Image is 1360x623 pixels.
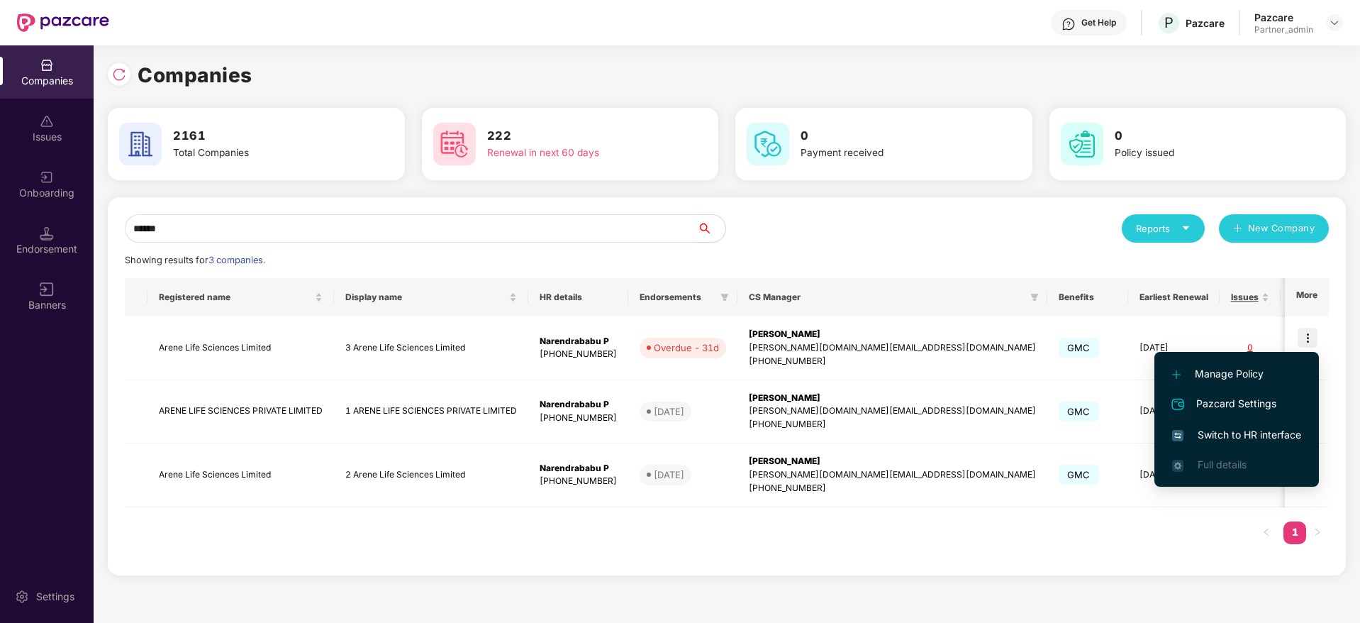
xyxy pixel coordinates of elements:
[1059,465,1099,485] span: GMC
[334,380,528,444] td: 1 ARENE LIFE SCIENCES PRIVATE LIMITED
[1172,430,1183,441] img: svg+xml;base64,PHN2ZyB4bWxucz0iaHR0cDovL3d3dy53My5vcmcvMjAwMC9zdmciIHdpZHRoPSIxNiIgaGVpZ2h0PSIxNi...
[640,292,715,303] span: Endorsements
[138,60,252,91] h1: Companies
[1329,17,1340,28] img: svg+xml;base64,PHN2ZyBpZD0iRHJvcGRvd24tMzJ4MzIiIHhtbG5zPSJodHRwOi8vd3d3LnczLm9yZy8yMDAwL3N2ZyIgd2...
[119,123,162,165] img: svg+xml;base64,PHN2ZyB4bWxucz0iaHR0cDovL3d3dy53My5vcmcvMjAwMC9zdmciIHdpZHRoPSI2MCIgaGVpZ2h0PSI2MC...
[1061,123,1103,165] img: svg+xml;base64,PHN2ZyB4bWxucz0iaHR0cDovL3d3dy53My5vcmcvMjAwMC9zdmciIHdpZHRoPSI2MCIgaGVpZ2h0PSI2MC...
[1172,366,1301,382] span: Manage Policy
[1255,522,1278,544] button: left
[696,214,726,243] button: search
[1255,522,1278,544] li: Previous Page
[528,278,628,316] th: HR details
[1220,278,1281,316] th: Issues
[147,380,334,444] td: ARENE LIFE SCIENCES PRIVATE LIMITED
[1313,528,1322,536] span: right
[1248,221,1315,236] span: New Company
[1283,522,1306,544] li: 1
[1059,402,1099,421] span: GMC
[1115,127,1293,145] h3: 0
[433,123,476,165] img: svg+xml;base64,PHN2ZyB4bWxucz0iaHR0cDovL3d3dy53My5vcmcvMjAwMC9zdmciIHdpZHRoPSI2MCIgaGVpZ2h0PSI2MC...
[1027,289,1042,306] span: filter
[696,223,725,234] span: search
[125,255,265,265] span: Showing results for
[40,170,54,184] img: svg+xml;base64,PHN2ZyB3aWR0aD0iMjAiIGhlaWdodD0iMjAiIHZpZXdCb3g9IjAgMCAyMCAyMCIgZmlsbD0ibm9uZSIgeG...
[1030,293,1039,302] span: filter
[540,475,617,488] div: [PHONE_NUMBER]
[1172,396,1301,413] span: Pazcard Settings
[208,255,265,265] span: 3 companies.
[1128,443,1220,507] td: [DATE]
[1081,17,1116,28] div: Get Help
[749,292,1025,303] span: CS Manager
[1254,11,1313,24] div: Pazcare
[112,67,126,82] img: svg+xml;base64,PHN2ZyBpZD0iUmVsb2FkLTMyeDMyIiB4bWxucz0iaHR0cDovL3d3dy53My5vcmcvMjAwMC9zdmciIHdpZH...
[1181,224,1191,233] span: caret-down
[334,316,528,380] td: 3 Arene Life Sciences Limited
[147,443,334,507] td: Arene Life Sciences Limited
[1219,214,1329,243] button: plusNew Company
[1285,278,1329,316] th: More
[749,418,1036,431] div: [PHONE_NUMBER]
[1231,341,1269,355] div: 0
[749,404,1036,418] div: [PERSON_NAME][DOMAIN_NAME][EMAIL_ADDRESS][DOMAIN_NAME]
[654,468,684,482] div: [DATE]
[147,278,334,316] th: Registered name
[540,335,617,348] div: Narendrababu P
[1128,380,1220,444] td: [DATE]
[540,348,617,361] div: [PHONE_NUMBER]
[1231,292,1259,303] span: Issues
[40,114,54,128] img: svg+xml;base64,PHN2ZyBpZD0iSXNzdWVzX2Rpc2FibGVkIiB4bWxucz0iaHR0cDovL3d3dy53My5vcmcvMjAwMC9zdmciIH...
[1186,16,1225,30] div: Pazcare
[1128,316,1220,380] td: [DATE]
[1169,396,1186,413] img: svg+xml;base64,PHN2ZyB4bWxucz0iaHR0cDovL3d3dy53My5vcmcvMjAwMC9zdmciIHdpZHRoPSIyNCIgaGVpZ2h0PSIyNC...
[173,127,352,145] h3: 2161
[749,341,1036,355] div: [PERSON_NAME][DOMAIN_NAME][EMAIL_ADDRESS][DOMAIN_NAME]
[1262,528,1271,536] span: left
[334,443,528,507] td: 2 Arene Life Sciences Limited
[334,278,528,316] th: Display name
[749,328,1036,341] div: [PERSON_NAME]
[1047,278,1128,316] th: Benefits
[1059,338,1099,358] span: GMC
[801,145,979,161] div: Payment received
[173,145,352,161] div: Total Companies
[801,127,979,145] h3: 0
[720,293,729,302] span: filter
[1283,522,1306,543] a: 1
[32,590,79,604] div: Settings
[1306,522,1329,544] li: Next Page
[1298,328,1317,348] img: icon
[147,316,334,380] td: Arene Life Sciences Limited
[40,58,54,72] img: svg+xml;base64,PHN2ZyBpZD0iQ29tcGFuaWVzIiB4bWxucz0iaHR0cDovL3d3dy53My5vcmcvMjAwMC9zdmciIHdpZHRoPS...
[749,468,1036,482] div: [PERSON_NAME][DOMAIN_NAME][EMAIL_ADDRESS][DOMAIN_NAME]
[1172,427,1301,443] span: Switch to HR interface
[540,412,617,425] div: [PHONE_NUMBER]
[1061,17,1076,31] img: svg+xml;base64,PHN2ZyBpZD0iSGVscC0zMngzMiIgeG1sbnM9Imh0dHA6Ly93d3cudzMub3JnLzIwMDAvc3ZnIiB3aWR0aD...
[1136,221,1191,236] div: Reports
[654,341,719,355] div: Overdue - 31d
[540,462,617,475] div: Narendrababu P
[1128,278,1220,316] th: Earliest Renewal
[718,289,732,306] span: filter
[487,127,666,145] h3: 222
[1306,522,1329,544] button: right
[159,292,312,303] span: Registered name
[1172,370,1181,379] img: svg+xml;base64,PHN2ZyB4bWxucz0iaHR0cDovL3d3dy53My5vcmcvMjAwMC9zdmciIHdpZHRoPSIxMi4yMDEiIGhlaWdodD...
[749,355,1036,368] div: [PHONE_NUMBER]
[15,590,29,604] img: svg+xml;base64,PHN2ZyBpZD0iU2V0dGluZy0yMHgyMCIgeG1sbnM9Imh0dHA6Ly93d3cudzMub3JnLzIwMDAvc3ZnIiB3aW...
[1164,14,1174,31] span: P
[1254,24,1313,35] div: Partner_admin
[1115,145,1293,161] div: Policy issued
[1198,458,1247,470] span: Full details
[487,145,666,161] div: Renewal in next 60 days
[1233,224,1242,235] span: plus
[345,292,506,303] span: Display name
[749,392,1036,405] div: [PERSON_NAME]
[17,13,109,32] img: New Pazcare Logo
[747,123,789,165] img: svg+xml;base64,PHN2ZyB4bWxucz0iaHR0cDovL3d3dy53My5vcmcvMjAwMC9zdmciIHdpZHRoPSI2MCIgaGVpZ2h0PSI2MC...
[654,404,684,419] div: [DATE]
[749,455,1036,468] div: [PERSON_NAME]
[749,482,1036,495] div: [PHONE_NUMBER]
[40,282,54,297] img: svg+xml;base64,PHN2ZyB3aWR0aD0iMTYiIGhlaWdodD0iMTYiIHZpZXdCb3g9IjAgMCAxNiAxNiIgZmlsbD0ibm9uZSIgeG...
[1172,460,1183,471] img: svg+xml;base64,PHN2ZyB4bWxucz0iaHR0cDovL3d3dy53My5vcmcvMjAwMC9zdmciIHdpZHRoPSIxNi4zNjMiIGhlaWdodD...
